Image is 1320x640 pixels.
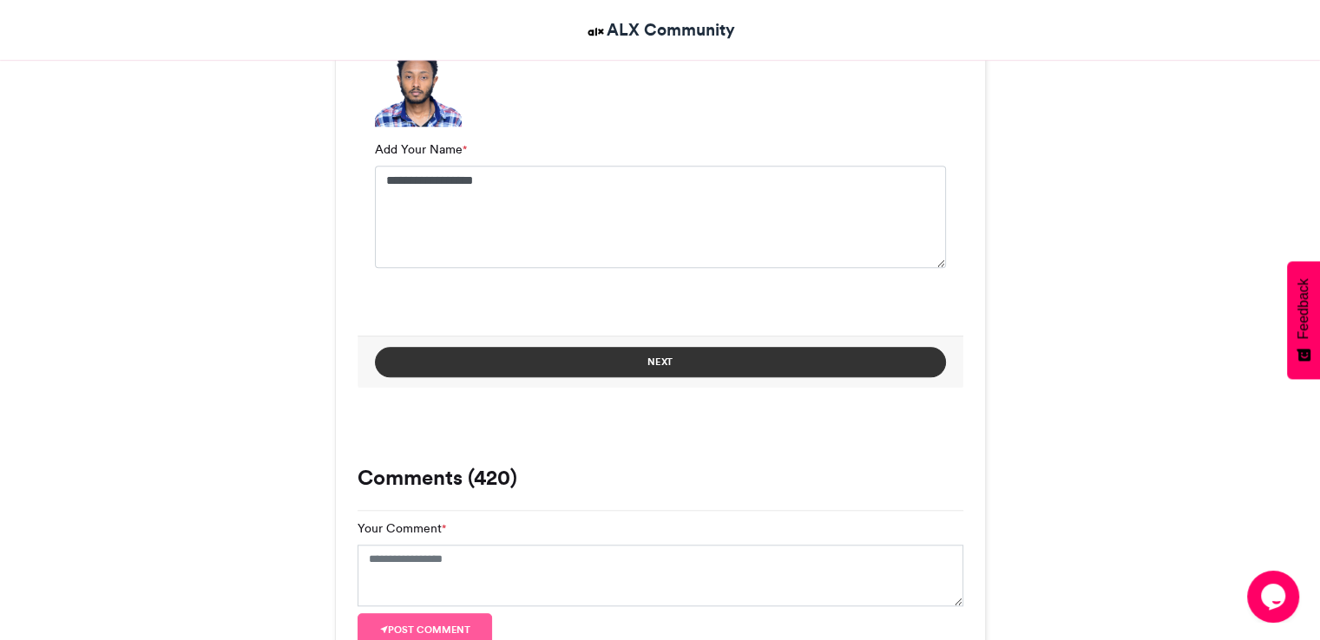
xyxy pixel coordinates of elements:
span: Feedback [1296,278,1311,339]
h3: Comments (420) [358,467,963,488]
img: ALX Community [585,21,607,42]
iframe: chat widget [1247,571,1303,623]
label: Your Comment [358,519,446,538]
label: Add Your Name [375,140,467,159]
button: Next [375,347,946,377]
img: 1759292254.488-b2dcae4267c1926e4edbba7f5065fdc4d8f11412.png [375,40,462,127]
button: Feedback - Show survey [1287,261,1320,379]
a: ALX Community [585,17,735,42]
